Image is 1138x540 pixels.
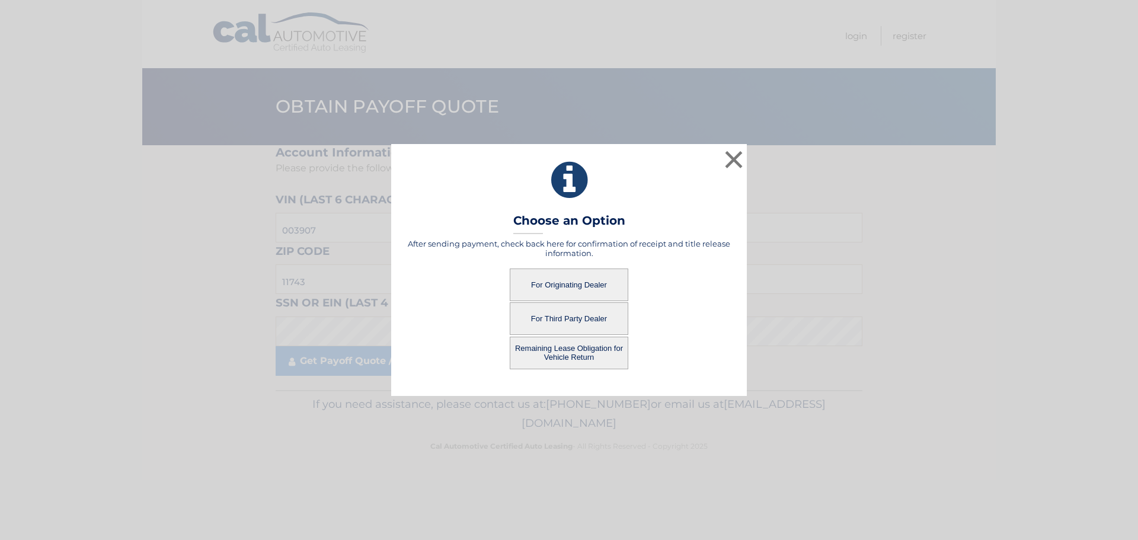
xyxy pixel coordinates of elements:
button: For Originating Dealer [510,269,628,301]
button: For Third Party Dealer [510,302,628,335]
button: × [722,148,746,171]
h5: After sending payment, check back here for confirmation of receipt and title release information. [406,239,732,258]
button: Remaining Lease Obligation for Vehicle Return [510,337,628,369]
h3: Choose an Option [513,213,625,234]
